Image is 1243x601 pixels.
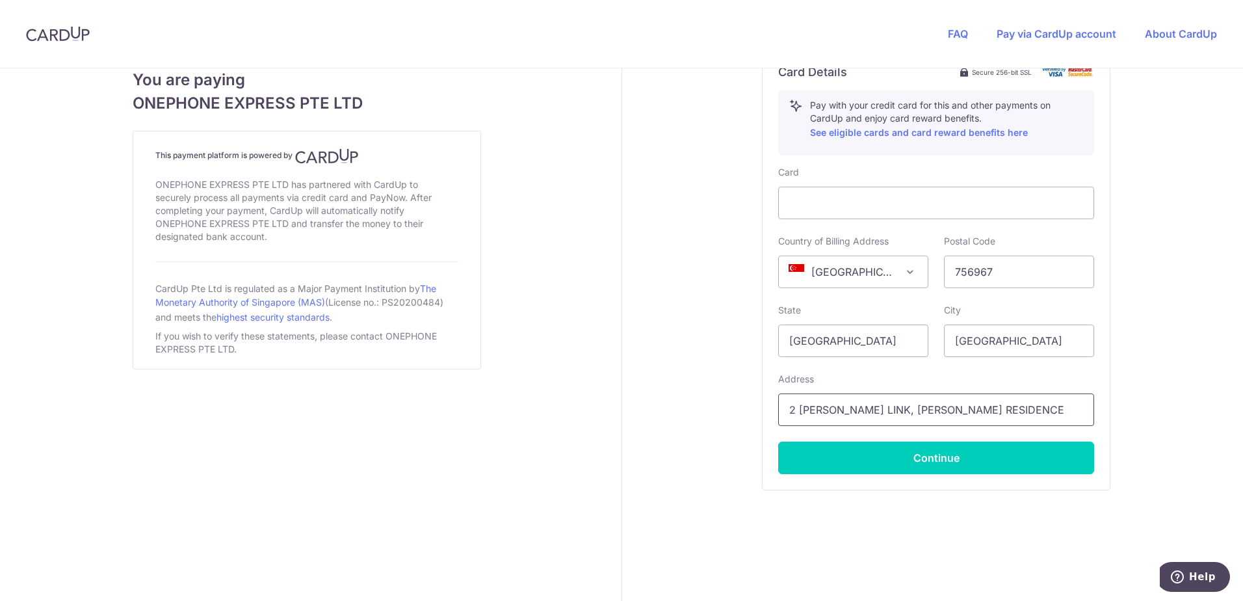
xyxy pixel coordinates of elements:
[155,148,458,164] h4: This payment platform is powered by
[948,27,968,40] a: FAQ
[1042,66,1094,77] img: card secure
[155,176,458,246] div: ONEPHONE EXPRESS PTE LTD has partnered with CardUp to securely process all payments via credit ca...
[778,442,1094,474] button: Continue
[778,256,928,288] span: Singapore
[1145,27,1217,40] a: About CardUp
[216,312,330,323] a: highest security standards
[133,92,481,115] span: ONEPHONE EXPRESS PTE LTD
[778,64,847,80] h6: Card Details
[155,278,458,327] div: CardUp Pte Ltd is regulated as a Major Payment Institution by (License no.: PS20200484) and meets...
[1160,562,1230,594] iframe: Opens a widget where you can find more information
[778,304,801,317] label: State
[810,127,1028,138] a: See eligible cards and card reward benefits here
[972,67,1032,77] span: Secure 256-bit SSL
[997,27,1116,40] a: Pay via CardUp account
[778,235,889,248] label: Country of Billing Address
[295,148,359,164] img: CardUp
[155,327,458,358] div: If you wish to verify these statements, please contact ONEPHONE EXPRESS PTE LTD.
[944,256,1094,288] input: Example 123456
[789,195,1083,211] iframe: Secure card payment input frame
[133,68,481,92] span: You are paying
[810,99,1083,140] p: Pay with your credit card for this and other payments on CardUp and enjoy card reward benefits.
[944,304,961,317] label: City
[778,166,799,179] label: Card
[778,373,814,386] label: Address
[944,235,995,248] label: Postal Code
[779,256,928,287] span: Singapore
[26,26,90,42] img: CardUp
